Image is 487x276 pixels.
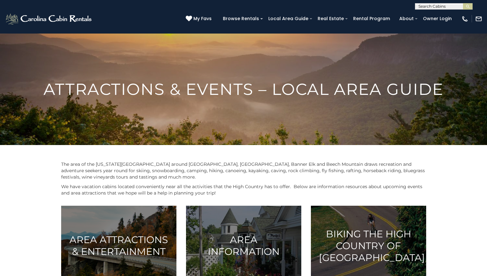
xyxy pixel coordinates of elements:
img: White-1-2.png [5,12,93,25]
a: Browse Rentals [220,14,262,24]
img: phone-regular-white.png [461,15,468,22]
img: mail-regular-white.png [475,15,482,22]
a: Real Estate [314,14,347,24]
p: The area of the [US_STATE][GEOGRAPHIC_DATA] around [GEOGRAPHIC_DATA], [GEOGRAPHIC_DATA], Banner E... [61,161,426,180]
a: About [396,14,417,24]
h3: Area Attractions & Entertainment [69,234,168,257]
a: My Favs [186,15,213,22]
p: We have vacation cabins located conveniently near all the activities that the High Country has to... [61,183,426,196]
span: My Favs [193,15,212,22]
a: Rental Program [350,14,393,24]
h3: Biking the High Country of [GEOGRAPHIC_DATA] [319,228,418,264]
a: Local Area Guide [265,14,312,24]
h3: Area Information [194,234,293,257]
a: Owner Login [420,14,455,24]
